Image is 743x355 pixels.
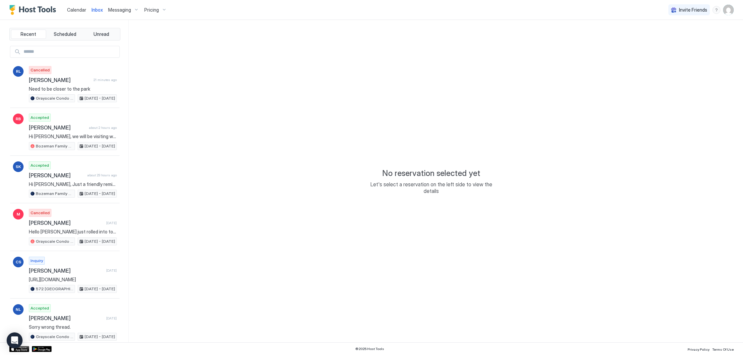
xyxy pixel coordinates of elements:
span: [PERSON_NAME] [29,267,103,274]
a: Terms Of Use [712,345,734,352]
span: [DATE] - [DATE] [85,143,115,149]
span: [PERSON_NAME] [29,124,86,131]
span: Sorry wrong thread. [29,324,117,330]
span: Inbox [92,7,103,13]
span: [DATE] - [DATE] [85,238,115,244]
span: Cancelled [31,67,50,73]
a: Host Tools Logo [9,5,59,15]
div: User profile [723,5,734,15]
span: RL [16,68,21,74]
span: Grayscale Condo [STREET_ADDRESS] · Clean [GEOGRAPHIC_DATA] Condo - Best Value, Great Sleep [36,95,73,101]
span: Accepted [31,115,49,121]
button: Unread [84,30,119,39]
span: No reservation selected yet [382,168,480,178]
span: Calendar [67,7,86,13]
span: [DATE] [106,268,117,273]
span: [PERSON_NAME] [29,77,91,83]
button: Recent [11,30,46,39]
span: Cancelled [31,210,50,216]
span: Bozeman Family Rancher [36,143,73,149]
span: CS [16,259,21,265]
span: about 2 hours ago [89,126,117,130]
span: Grayscale Condo [STREET_ADDRESS] · Clean [GEOGRAPHIC_DATA] Condo - Best Value, Great Sleep [36,238,73,244]
span: [DATE] [106,221,117,225]
span: [DATE] [106,316,117,320]
span: Unread [94,31,109,37]
span: [DATE] - [DATE] [85,95,115,101]
span: Invite Friends [679,7,707,13]
span: Let's select a reservation on the left side to view the details [365,181,498,194]
span: Hi [PERSON_NAME], Just a friendly reminder that your check-out is [DATE] at 11AM. We would love i... [29,181,117,187]
span: [PERSON_NAME] [29,172,85,179]
a: App Store [9,346,29,352]
span: [DATE] - [DATE] [85,334,115,340]
span: Accepted [31,162,49,168]
span: RB [16,116,21,122]
span: [PERSON_NAME] [29,315,103,321]
span: Need to be closer to the park [29,86,117,92]
span: [DATE] - [DATE] [85,191,115,197]
span: Privacy Policy [688,347,709,351]
span: [DATE] - [DATE] [85,286,115,292]
span: Messaging [108,7,131,13]
span: SK [16,164,21,170]
a: Privacy Policy [688,345,709,352]
span: Terms Of Use [712,347,734,351]
span: Recent [21,31,36,37]
a: Google Play Store [32,346,52,352]
span: Accepted [31,305,49,311]
span: Pricing [144,7,159,13]
span: Bozeman Family Rancher [36,191,73,197]
div: Open Intercom Messenger [7,332,23,348]
span: 572 [GEOGRAPHIC_DATA] · [GEOGRAPHIC_DATA] Condo - Free Laundry/Central Location [36,286,73,292]
span: Grayscale Condo [STREET_ADDRESS] · Clean [GEOGRAPHIC_DATA] Condo - Best Value, Great Sleep [36,334,73,340]
span: [PERSON_NAME] [29,220,103,226]
button: Scheduled [47,30,83,39]
span: 21 minutes ago [94,78,117,82]
div: menu [712,6,720,14]
a: Inbox [92,6,103,13]
span: Hello [PERSON_NAME] just rolled into town and rather would rather stay here than a hotel. Hope a ... [29,229,117,235]
span: NL [16,307,21,312]
span: about 23 hours ago [87,173,117,177]
span: [URL][DOMAIN_NAME] [29,277,117,283]
span: Inquiry [31,258,43,264]
span: M [17,211,20,217]
span: © 2025 Host Tools [355,347,384,351]
input: Input Field [21,46,119,57]
span: Scheduled [54,31,76,37]
span: Hi [PERSON_NAME], we will be visiting with our family on [DATE]-[DATE]. Looking forward to meetin... [29,133,117,139]
a: Calendar [67,6,86,13]
div: tab-group [9,28,120,41]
